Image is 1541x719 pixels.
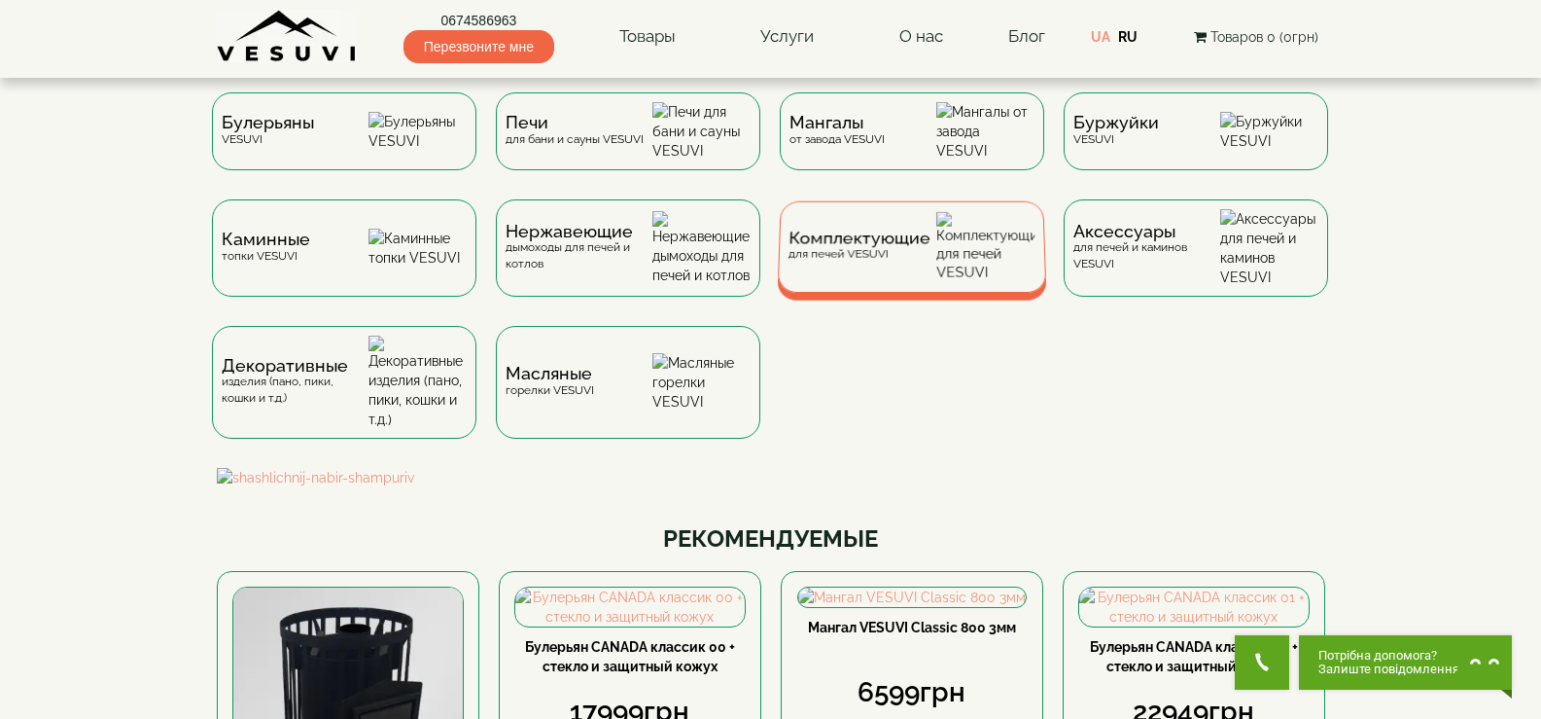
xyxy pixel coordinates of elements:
[788,232,930,246] span: Комплектующие
[1073,224,1220,272] div: для печей и каминов VESUVI
[515,588,745,627] img: Булерьян CANADA классик 00 + стекло и защитный кожух
[368,112,467,151] img: Булерьяны VESUVI
[506,115,644,130] span: Печи
[403,30,554,63] span: Перезвоните мне
[1118,29,1138,45] a: RU
[222,232,310,264] div: топки VESUVI
[1073,224,1220,239] span: Аксессуары
[1220,112,1318,151] img: Буржуйки VESUVI
[403,11,554,30] a: 0674586963
[506,224,652,272] div: дымоходы для печей и котлов
[1073,115,1159,147] div: VESUVI
[222,358,368,374] span: Декоративные
[368,229,467,268] img: Каминные топки VESUVI
[789,115,885,130] span: Мангалы
[796,673,1028,712] div: 6599грн
[1220,209,1318,287] img: Аксессуары для печей и каминов VESUVI
[506,115,644,147] div: для бани и сауны VESUVI
[652,102,751,161] img: Печи для бани и сауны VESUVI
[1210,29,1318,45] span: Товаров 0 (0грн)
[1188,26,1324,48] button: Товаров 0 (0грн)
[1008,26,1045,46] a: Блог
[368,336,467,429] img: Декоративные изделия (пано, пики, кошки и т.д.)
[770,199,1054,326] a: Комплектующиедля печей VESUVI Комплектующие для печей VESUVI
[770,92,1054,199] a: Мангалыот завода VESUVI Мангалы от завода VESUVI
[600,15,695,59] a: Товары
[789,115,885,147] div: от завода VESUVI
[936,102,1034,161] img: Мангалы от завода VESUVI
[1054,199,1338,326] a: Аксессуарыдля печей и каминов VESUVI Аксессуары для печей и каминов VESUVI
[880,15,963,59] a: О нас
[486,199,770,326] a: Нержавеющиедымоходы для печей и котлов Нержавеющие дымоходы для печей и котлов
[202,199,486,326] a: Каминныетопки VESUVI Каминные топки VESUVI
[1090,639,1298,674] a: Булерьян CANADA классик 01 + стекло и защитный кожух
[808,620,1016,635] a: Мангал VESUVI Classic 800 3мм
[1318,649,1459,663] span: Потрібна допомога?
[506,366,594,381] span: Масляные
[1299,635,1512,690] button: Chat button
[506,366,594,398] div: горелки VESUVI
[486,92,770,199] a: Печидля бани и сауны VESUVI Печи для бани и сауны VESUVI
[741,15,833,59] a: Услуги
[1235,635,1289,690] button: Get Call button
[222,115,314,147] div: VESUVI
[652,353,751,412] img: Масляные горелки VESUVI
[1079,588,1309,627] img: Булерьян CANADA классик 01 + стекло и защитный кожух
[936,212,1036,282] img: Комплектующие для печей VESUVI
[506,224,652,239] span: Нержавеющие
[202,326,486,468] a: Декоративныеизделия (пано, пики, кошки и т.д.) Декоративные изделия (пано, пики, кошки и т.д.)
[1073,115,1159,130] span: Буржуйки
[222,358,368,407] div: изделия (пано, пики, кошки и т.д.)
[1091,29,1110,45] a: UA
[1054,92,1338,199] a: БуржуйкиVESUVI Буржуйки VESUVI
[222,232,310,247] span: Каминные
[798,588,1026,607] img: Мангал VESUVI Classic 800 3мм
[652,211,751,285] img: Нержавеющие дымоходы для печей и котлов
[486,326,770,468] a: Масляныегорелки VESUVI Масляные горелки VESUVI
[222,115,314,130] span: Булерьяны
[525,639,735,674] a: Булерьян CANADA классик 00 + стекло и защитный кожух
[217,468,1325,487] img: shashlichnij-nabir-shampuriv
[788,232,929,262] div: для печей VESUVI
[1318,663,1459,676] span: Залиште повідомлення
[202,92,486,199] a: БулерьяныVESUVI Булерьяны VESUVI
[217,10,358,63] img: Завод VESUVI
